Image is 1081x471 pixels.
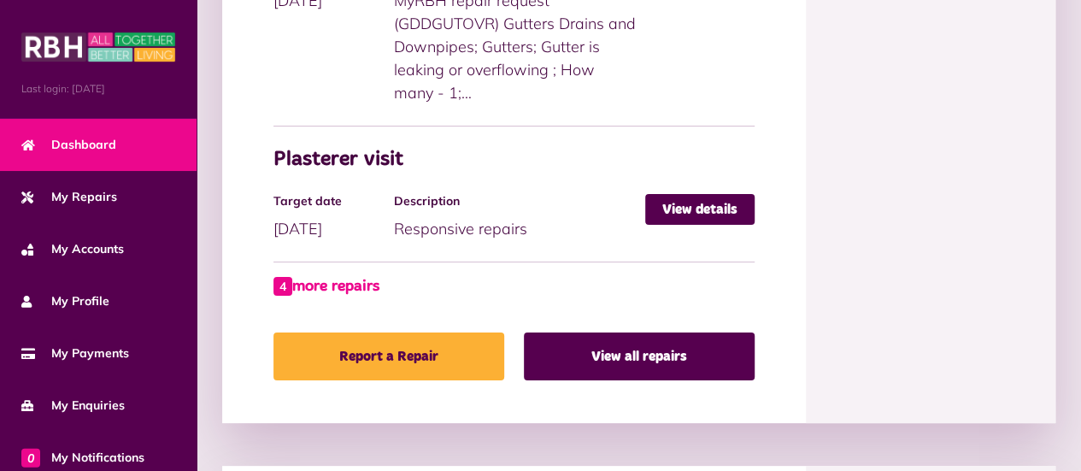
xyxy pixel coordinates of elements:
[21,448,40,467] span: 0
[21,188,117,206] span: My Repairs
[273,333,504,380] a: Report a Repair
[524,333,755,380] a: View all repairs
[21,292,109,310] span: My Profile
[394,194,645,240] div: Responsive repairs
[21,240,124,258] span: My Accounts
[21,344,129,362] span: My Payments
[21,397,125,415] span: My Enquiries
[21,81,175,97] span: Last login: [DATE]
[645,194,755,225] a: View details
[273,194,394,240] div: [DATE]
[273,148,755,173] h3: Plasterer visit
[21,30,175,64] img: MyRBH
[21,449,144,467] span: My Notifications
[273,277,292,296] span: 4
[21,136,116,154] span: Dashboard
[273,194,385,209] h4: Target date
[273,275,379,298] a: 4 more repairs
[394,194,637,209] h4: Description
